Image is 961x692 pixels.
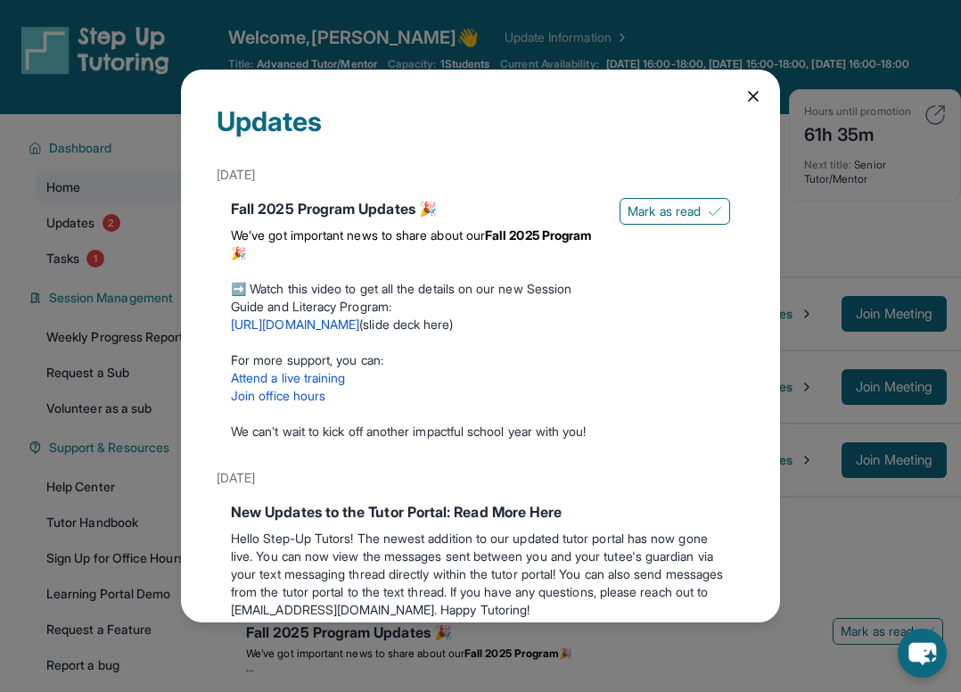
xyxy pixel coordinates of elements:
[231,198,605,219] div: Fall 2025 Program Updates 🎉
[217,462,744,494] div: [DATE]
[231,530,730,619] p: Hello Step-Up Tutors! The newest addition to our updated tutor portal has now gone live. You can ...
[231,370,346,385] a: Attend a live training
[231,227,485,243] span: We’ve got important news to share about our
[363,317,449,332] a: slide deck here
[231,316,605,334] p: ( )
[231,281,571,314] span: ➡️ Watch this video to get all the details on our new Session Guide and Literacy Program:
[708,204,722,218] img: Mark as read
[217,105,744,159] div: Updates
[898,629,947,678] button: chat-button
[217,159,744,191] div: [DATE]
[231,245,246,260] span: 🎉
[620,198,730,225] button: Mark as read
[628,202,701,220] span: Mark as read
[231,352,383,367] span: For more support, you can:
[485,227,591,243] strong: Fall 2025 Program
[231,388,325,403] a: Join office hours
[231,424,587,439] span: We can’t wait to kick off another impactful school year with you!
[231,317,359,332] a: [URL][DOMAIN_NAME]
[231,501,730,523] div: New Updates to the Tutor Portal: Read More Here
